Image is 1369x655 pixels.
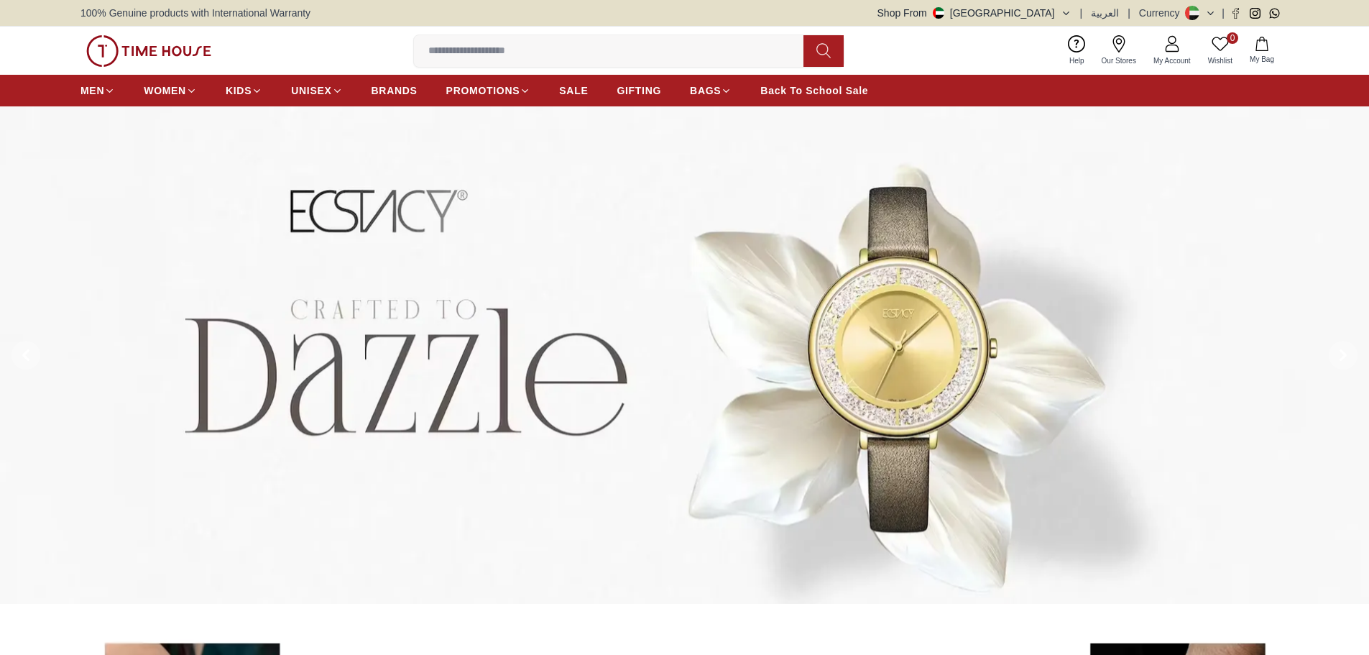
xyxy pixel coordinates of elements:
[1202,55,1238,66] span: Wishlist
[1269,8,1280,19] a: Whatsapp
[372,83,418,98] span: BRANDS
[144,78,197,104] a: WOMEN
[559,83,588,98] span: SALE
[760,78,868,104] a: Back To School Sale
[617,83,661,98] span: GIFTING
[1139,6,1186,20] div: Currency
[690,78,732,104] a: BAGS
[446,78,531,104] a: PROMOTIONS
[1064,55,1090,66] span: Help
[1250,8,1260,19] a: Instagram
[1230,8,1241,19] a: Facebook
[80,83,104,98] span: MEN
[1080,6,1083,20] span: |
[1199,32,1241,69] a: 0Wishlist
[1241,34,1283,68] button: My Bag
[559,78,588,104] a: SALE
[617,78,661,104] a: GIFTING
[1148,55,1197,66] span: My Account
[1096,55,1142,66] span: Our Stores
[80,6,310,20] span: 100% Genuine products with International Warranty
[933,7,944,19] img: United Arab Emirates
[1227,32,1238,44] span: 0
[1244,54,1280,65] span: My Bag
[760,83,868,98] span: Back To School Sale
[877,6,1071,20] button: Shop From[GEOGRAPHIC_DATA]
[1128,6,1130,20] span: |
[80,78,115,104] a: MEN
[1222,6,1225,20] span: |
[144,83,186,98] span: WOMEN
[226,78,262,104] a: KIDS
[291,78,342,104] a: UNISEX
[690,83,721,98] span: BAGS
[372,78,418,104] a: BRANDS
[1093,32,1145,69] a: Our Stores
[86,35,211,67] img: ...
[226,83,252,98] span: KIDS
[1091,6,1119,20] button: العربية
[291,83,331,98] span: UNISEX
[1061,32,1093,69] a: Help
[446,83,520,98] span: PROMOTIONS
